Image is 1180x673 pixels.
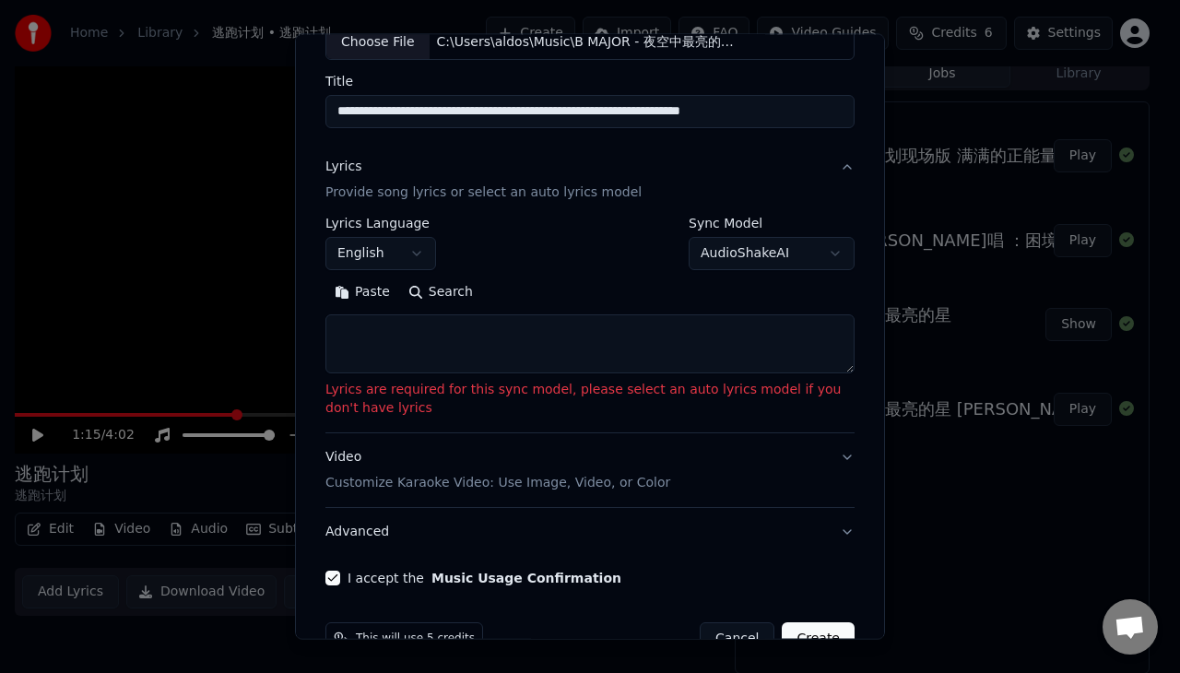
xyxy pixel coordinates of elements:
[325,75,855,88] label: Title
[325,158,361,176] div: Lyrics
[325,508,855,556] button: Advanced
[325,474,670,492] p: Customize Karaoke Video: Use Image, Video, or Color
[325,183,642,202] p: Provide song lyrics or select an auto lyrics model
[689,217,855,230] label: Sync Model
[325,381,855,418] p: Lyrics are required for this sync model, please select an auto lyrics model if you don't have lyrics
[431,572,621,584] button: I accept the
[325,217,855,432] div: LyricsProvide song lyrics or select an auto lyrics model
[700,622,774,655] button: Cancel
[325,277,399,307] button: Paste
[348,572,621,584] label: I accept the
[430,34,743,53] div: C:\Users\aldos\Music\B MAJOR - 夜空中最亮的星 [PERSON_NAME] [PERSON_NAME] - [PERSON_NAME] & lirik_.mp3
[326,27,430,60] div: Choose File
[325,433,855,507] button: VideoCustomize Karaoke Video: Use Image, Video, or Color
[325,217,436,230] label: Lyrics Language
[325,448,670,492] div: Video
[356,632,475,646] span: This will use 5 credits
[782,622,855,655] button: Create
[325,143,855,217] button: LyricsProvide song lyrics or select an auto lyrics model
[399,277,482,307] button: Search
